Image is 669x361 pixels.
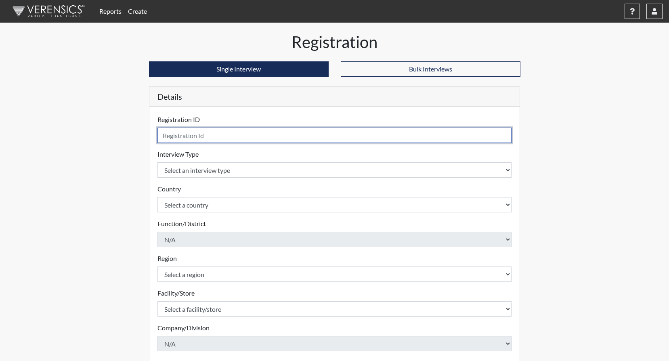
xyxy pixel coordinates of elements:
input: Insert a Registration ID, which needs to be a unique alphanumeric value for each interviewee [157,128,512,143]
button: Bulk Interviews [341,61,520,77]
a: Create [125,3,150,19]
label: Company/Division [157,323,210,333]
h1: Registration [149,32,520,52]
label: Function/District [157,219,206,229]
h5: Details [149,87,520,107]
label: Country [157,184,181,194]
a: Reports [96,3,125,19]
label: Region [157,254,177,263]
label: Facility/Store [157,288,195,298]
label: Registration ID [157,115,200,124]
label: Interview Type [157,149,199,159]
button: Single Interview [149,61,329,77]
